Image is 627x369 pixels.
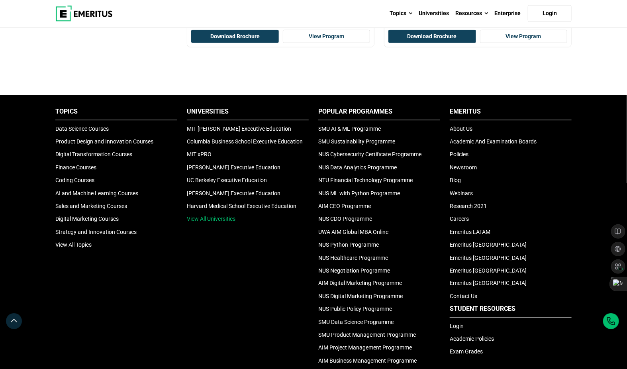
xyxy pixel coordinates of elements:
[318,332,416,338] a: SMU Product Management Programme
[55,138,153,145] a: Product Design and Innovation Courses
[450,229,490,235] a: Emeritus LATAM
[318,255,388,261] a: NUS Healthcare Programme
[191,30,279,43] button: Download Brochure
[450,203,487,209] a: Research 2021
[450,336,494,342] a: Academic Policies
[318,267,390,274] a: NUS Negotiation Programme
[450,164,477,171] a: Newsroom
[318,177,413,183] a: NTU Financial Technology Programme
[55,203,127,209] a: Sales and Marketing Courses
[55,177,94,183] a: Coding Courses
[388,30,476,43] button: Download Brochure
[187,190,280,196] a: [PERSON_NAME] Executive Education
[318,293,403,300] a: NUS Digital Marketing Programme
[528,5,572,22] a: Login
[450,177,461,183] a: Blog
[318,164,397,171] a: NUS Data Analytics Programme
[450,190,473,196] a: Webinars
[450,138,537,145] a: Academic And Examination Boards
[318,358,417,364] a: AIM Business Management Programme
[318,345,412,351] a: AIM Project Management Programme
[450,126,472,132] a: About Us
[450,151,468,157] a: Policies
[450,255,527,261] a: Emeritus [GEOGRAPHIC_DATA]
[318,280,402,287] a: AIM Digital Marketing Programme
[318,216,372,222] a: NUS CDO Programme
[187,216,235,222] a: View All Universities
[450,241,527,248] a: Emeritus [GEOGRAPHIC_DATA]
[55,151,132,157] a: Digital Transformation Courses
[187,203,296,209] a: Harvard Medical School Executive Education
[450,267,527,274] a: Emeritus [GEOGRAPHIC_DATA]
[55,229,137,235] a: Strategy and Innovation Courses
[450,280,527,287] a: Emeritus [GEOGRAPHIC_DATA]
[450,293,477,300] a: Contact Us
[318,190,400,196] a: NUS ML with Python Programme
[187,151,212,157] a: MIT xPRO
[187,177,267,183] a: UC Berkeley Executive Education
[318,151,421,157] a: NUS Cybersecurity Certificate Programme
[318,306,392,312] a: NUS Public Policy Programme
[450,216,469,222] a: Careers
[318,203,371,209] a: AIM CEO Programme
[55,190,138,196] a: AI and Machine Learning Courses
[480,30,568,43] a: View Program
[187,138,303,145] a: Columbia Business School Executive Education
[55,216,119,222] a: Digital Marketing Courses
[450,349,483,355] a: Exam Grades
[318,138,395,145] a: SMU Sustainability Programme
[318,126,381,132] a: SMU AI & ML Programme
[283,30,370,43] a: View Program
[187,164,280,171] a: [PERSON_NAME] Executive Education
[187,126,291,132] a: MIT [PERSON_NAME] Executive Education
[318,319,394,326] a: SMU Data Science Programme
[450,323,464,330] a: Login
[318,241,379,248] a: NUS Python Programme
[55,164,96,171] a: Finance Courses
[55,241,92,248] a: View All Topics
[55,126,109,132] a: Data Science Courses
[318,229,388,235] a: UWA AIM Global MBA Online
